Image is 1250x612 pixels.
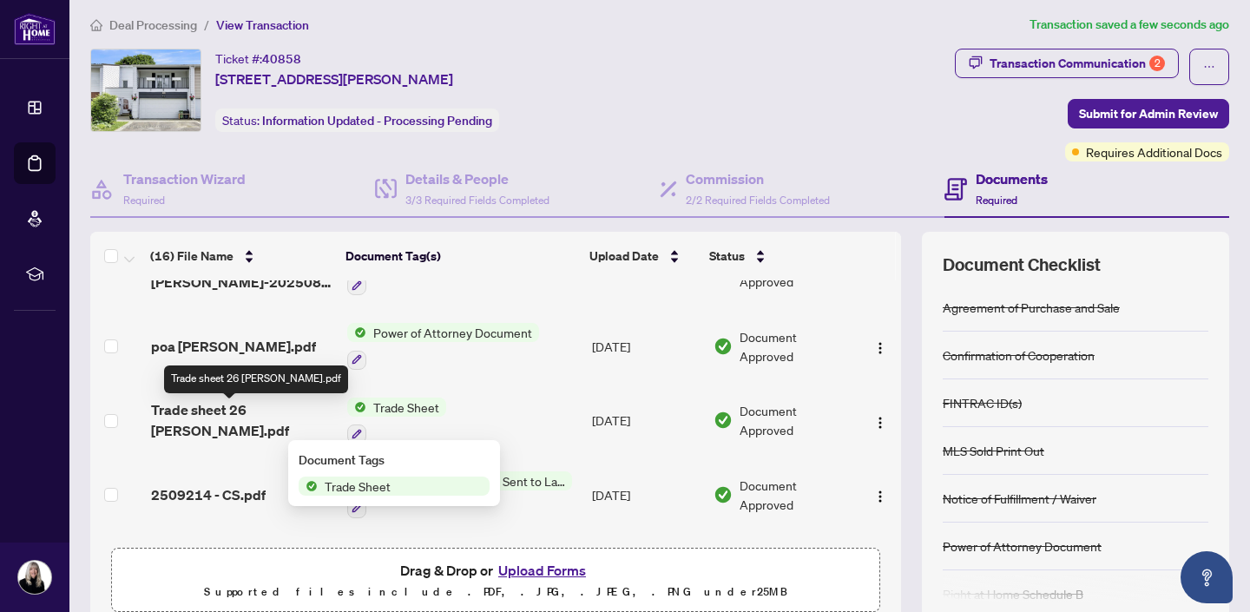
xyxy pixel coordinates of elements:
div: Ticket #: [215,49,301,69]
img: IMG-X12234869_1.jpg [91,49,201,131]
span: 3/3 Required Fields Completed [405,194,549,207]
span: Document Checklist [943,253,1101,277]
img: Document Status [714,485,733,504]
span: Required [976,194,1017,207]
span: Trade Sheet [366,398,446,417]
button: Submit for Admin Review [1068,99,1229,128]
img: Profile Icon [18,561,51,594]
td: [DATE] [585,532,707,607]
span: [STREET_ADDRESS][PERSON_NAME] [215,69,453,89]
td: [DATE] [585,384,707,458]
button: Status IconPower of Attorney Document [347,323,539,370]
span: Deal Processing [109,17,197,33]
span: 2509214 - CS.pdf [151,484,266,505]
div: FINTRAC ID(s) [943,393,1022,412]
p: Supported files include .PDF, .JPG, .JPEG, .PNG under 25 MB [122,582,869,602]
span: Power of Attorney Document [366,323,539,342]
img: Logo [873,416,887,430]
button: Logo [866,406,894,434]
img: Status Icon [347,398,366,417]
button: Status IconTrade Sheet [347,398,446,444]
span: home [90,19,102,31]
h4: Commission [686,168,830,189]
span: 2/2 Required Fields Completed [686,194,830,207]
div: Transaction Communication [990,49,1165,77]
td: [DATE] [585,457,707,532]
div: Confirmation of Cooperation [943,345,1095,365]
img: Document Status [714,411,733,430]
span: Document Approved [740,476,852,514]
span: poa [PERSON_NAME].pdf [151,336,316,357]
span: Information Updated - Processing Pending [262,113,492,128]
span: Drag & Drop or [400,559,591,582]
span: Trade sheet 26 [PERSON_NAME].pdf [151,399,333,441]
span: Upload Date [589,247,659,266]
span: Submit for Admin Review [1079,100,1218,128]
div: Trade sheet 26 [PERSON_NAME].pdf [164,365,348,393]
img: Status Icon [299,477,318,496]
h4: Transaction Wizard [123,168,246,189]
div: MLS Sold Print Out [943,441,1044,460]
div: Agreement of Purchase and Sale [943,298,1120,317]
button: Logo [866,332,894,360]
img: Logo [873,490,887,503]
div: 2 [1149,56,1165,71]
span: Required [123,194,165,207]
th: (16) File Name [143,232,339,280]
span: ellipsis [1203,61,1215,73]
img: Status Icon [347,323,366,342]
span: View Transaction [216,17,309,33]
button: Logo [866,481,894,509]
td: [DATE] [585,309,707,384]
article: Transaction saved a few seconds ago [1030,15,1229,35]
h4: Documents [976,168,1048,189]
span: Status [709,247,745,266]
span: Requires Additional Docs [1086,142,1222,161]
th: Document Tag(s) [339,232,582,280]
span: (16) File Name [150,247,234,266]
button: Transaction Communication2 [955,49,1179,78]
img: Document Status [714,337,733,356]
span: Trade Sheet [318,477,398,496]
li: / [204,15,209,35]
th: Status [702,232,853,280]
span: 40858 [262,51,301,67]
div: Notice of Fulfillment / Waiver [943,489,1096,508]
button: Open asap [1181,551,1233,603]
span: Document Approved [740,327,852,365]
button: Upload Forms [493,559,591,582]
div: Document Tags [299,451,490,470]
div: Status: [215,109,499,132]
span: Document Approved [740,401,852,439]
img: logo [14,13,56,45]
img: Logo [873,341,887,355]
th: Upload Date [582,232,703,280]
h4: Details & People [405,168,549,189]
div: Power of Attorney Document [943,536,1102,556]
